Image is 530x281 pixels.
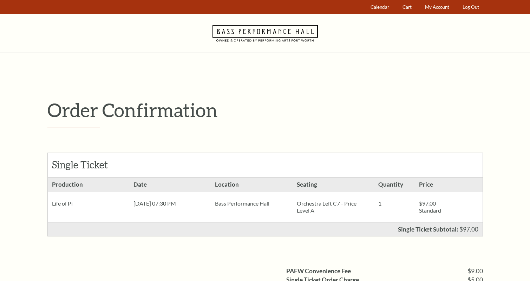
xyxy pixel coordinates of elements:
[293,178,374,192] h3: Seating
[415,178,456,192] h3: Price
[459,226,478,233] span: $97.00
[47,99,483,121] p: Order Confirmation
[52,159,129,171] h2: Single Ticket
[374,178,415,192] h3: Quantity
[467,268,483,274] span: $9.00
[425,4,449,10] span: My Account
[286,268,351,274] label: PAFW Convenience Fee
[297,200,370,214] p: Orchestra Left C7 - Price Level A
[211,178,292,192] h3: Location
[371,4,389,10] span: Calendar
[48,178,129,192] h3: Production
[378,200,411,207] p: 1
[419,200,441,214] span: $97.00 Standard
[403,4,412,10] span: Cart
[129,192,211,215] div: [DATE] 07:30 PM
[367,0,392,14] a: Calendar
[129,178,211,192] h3: Date
[398,226,458,232] p: Single Ticket Subtotal:
[459,0,482,14] a: Log Out
[215,200,269,207] span: Bass Performance Hall
[48,192,129,215] div: Life of Pi
[421,0,452,14] a: My Account
[399,0,415,14] a: Cart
